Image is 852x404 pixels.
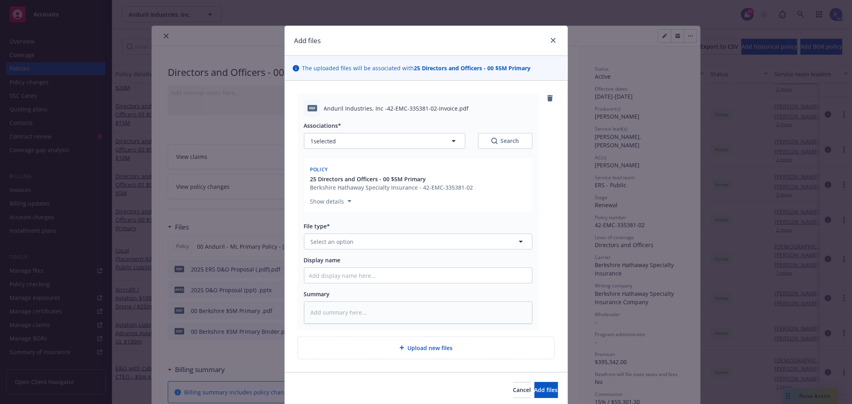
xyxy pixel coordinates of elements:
[407,344,453,352] span: Upload new files
[304,234,532,250] button: Select an option
[304,256,341,264] span: Display name
[304,268,532,283] input: Add display name here...
[298,337,555,359] div: Upload new files
[304,290,330,298] span: Summary
[311,238,354,246] span: Select an option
